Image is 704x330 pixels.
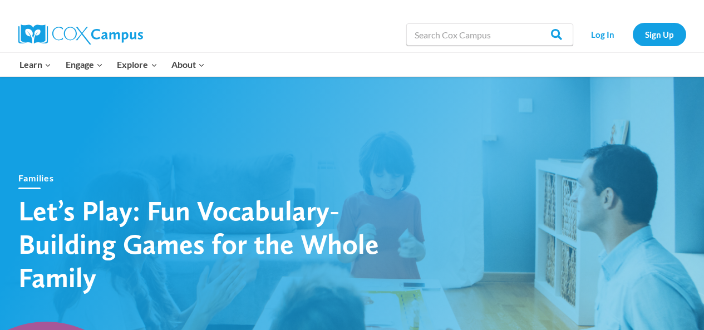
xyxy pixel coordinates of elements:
nav: Secondary Navigation [579,23,686,46]
a: Log In [579,23,627,46]
span: Engage [66,57,103,72]
img: Cox Campus [18,24,143,45]
a: Families [18,173,54,183]
h1: Let’s Play: Fun Vocabulary-Building Games for the Whole Family [18,194,408,294]
span: Learn [19,57,51,72]
a: Sign Up [633,23,686,46]
input: Search Cox Campus [406,23,573,46]
span: About [171,57,205,72]
nav: Primary Navigation [13,53,212,76]
span: Explore [117,57,157,72]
